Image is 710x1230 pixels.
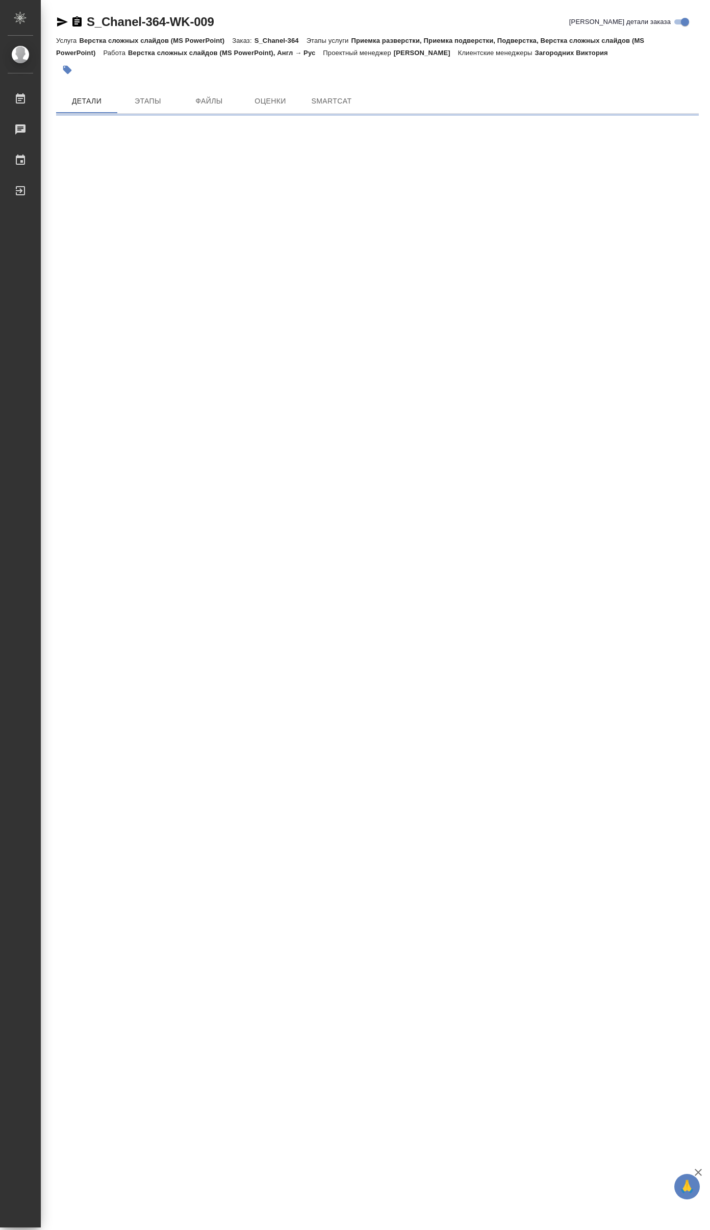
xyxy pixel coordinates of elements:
[232,37,254,44] p: Заказ:
[79,37,232,44] p: Верстка сложных слайдов (MS PowerPoint)
[185,95,234,108] span: Файлы
[62,95,111,108] span: Детали
[394,49,458,57] p: [PERSON_NAME]
[87,15,214,29] a: S_Chanel-364-WK-009
[535,49,615,57] p: Загородних Виктория
[255,37,307,44] p: S_Chanel-364
[674,1174,700,1199] button: 🙏
[323,49,393,57] p: Проектный менеджер
[128,49,323,57] p: Верстка сложных слайдов (MS PowerPoint), Англ → Рус
[307,37,351,44] p: Этапы услуги
[307,95,356,108] span: SmartCat
[103,49,128,57] p: Работа
[71,16,83,28] button: Скопировать ссылку
[56,59,79,81] button: Добавить тэг
[56,37,79,44] p: Услуга
[569,17,671,27] span: [PERSON_NAME] детали заказа
[458,49,535,57] p: Клиентские менеджеры
[678,1176,696,1197] span: 🙏
[56,16,68,28] button: Скопировать ссылку для ЯМессенджера
[123,95,172,108] span: Этапы
[246,95,295,108] span: Оценки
